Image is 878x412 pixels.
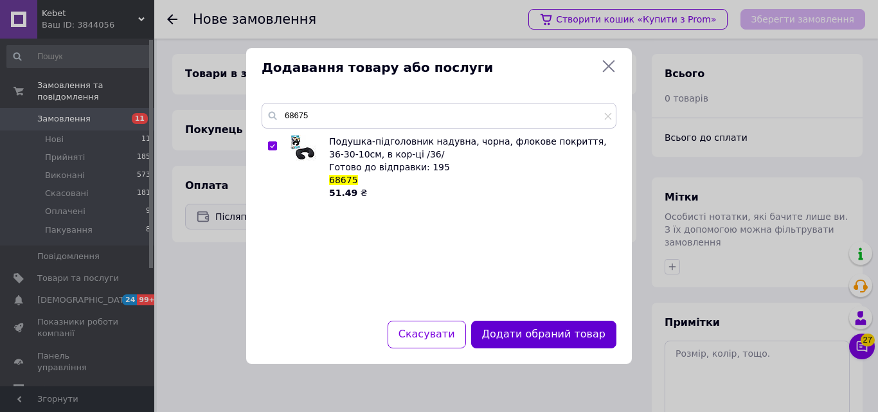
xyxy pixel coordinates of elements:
[471,321,616,348] button: Додати обраний товар
[262,58,596,77] span: Додавання товару або послуги
[329,186,609,199] div: ₴
[329,136,607,159] span: Подушка-підголовник надувна, чорна, флокове покриття, 36-30-10см, в кор-ці /36/
[329,188,357,198] b: 51.49
[329,175,358,185] span: 68675
[329,161,609,174] div: Готово до відправки: 195
[291,135,316,161] img: Подушка-підголовник надувна, чорна, флокове покриття, 36-30-10см, в кор-ці /36/
[388,321,466,348] button: Скасувати
[262,103,616,129] input: Пошук за товарами та послугами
